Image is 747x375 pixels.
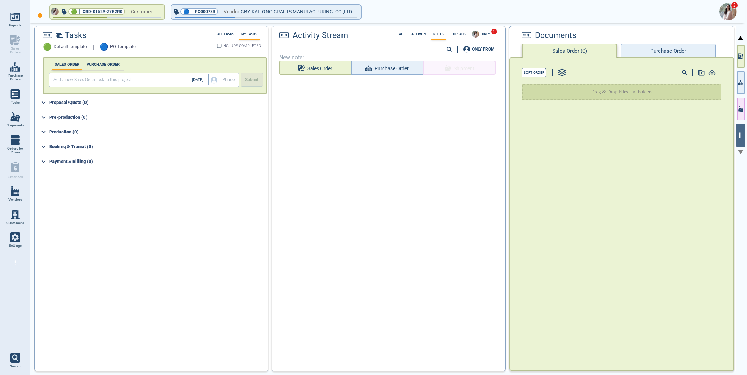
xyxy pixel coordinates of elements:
[708,70,716,75] img: add-document
[522,44,617,58] button: Sales Order (0)
[472,47,495,51] div: ONLY FROM
[222,44,261,48] span: INCLUDE COMPLETED
[293,31,348,40] span: Activity Stream
[222,77,235,83] span: Phase
[53,44,87,50] span: Default template
[621,44,715,58] button: Purchase Order
[38,12,42,18] img: diamond
[10,135,20,145] img: menu_icon
[6,221,24,225] span: Customers
[449,32,468,36] label: Threads
[50,5,164,19] button: Avatar🟢|ORD-01529-Z7K2R0Customer:
[10,62,20,72] img: menu_icon
[10,186,20,196] img: menu_icon
[8,198,22,202] span: Vendors
[698,70,705,76] img: add-document
[171,5,361,19] button: 🔵|PO000783Vendor:GBY-KAILONG CRAFTS MANUFACTURING CO.,LTD
[191,8,193,15] span: |
[591,88,653,96] p: Drag & Drop Files and Folders
[6,146,25,154] span: Orders by Phase
[10,232,20,242] img: menu_icon
[6,73,25,81] span: Purchase Orders
[52,62,82,67] label: SALES ORDER
[100,43,108,51] span: 🔵
[51,8,59,15] img: Avatar
[49,97,267,108] div: Proposal/Quote (0)
[92,44,94,50] span: |
[49,112,267,123] div: Pre-production (0)
[431,32,446,36] label: Notes
[11,100,20,105] span: Tasks
[43,43,52,51] span: 🟢
[535,31,576,40] span: Documents
[307,64,332,73] span: Sales Order
[183,9,189,14] span: 🔵
[10,364,21,368] span: Search
[79,8,81,15] span: |
[241,7,352,16] span: GBY-KAILONG CRAFTS MANUFACTURING CO.,LTD
[480,32,492,36] span: ONLY
[351,61,423,75] button: Purchase Order
[279,61,351,75] button: Sales Order
[279,54,498,61] span: New note:
[110,44,136,50] span: PO Template
[409,32,428,36] label: Activity
[10,112,20,122] img: menu_icon
[9,23,21,27] span: Reports
[49,141,267,152] div: Booking & Transit (0)
[49,126,267,138] div: Production (0)
[84,62,122,67] label: PURCHASE ORDER
[224,7,241,16] span: Vendor:
[71,9,77,14] span: 🟢
[51,74,187,85] input: Add a new Sales Order task to this project
[10,210,20,219] img: menu_icon
[522,68,546,77] button: Sort Order
[65,31,87,40] span: Tasks
[9,244,22,248] span: Settings
[239,32,260,36] label: My Tasks
[49,156,267,167] div: Payment & Billing (0)
[192,78,203,83] span: [DATE]
[491,28,497,34] span: 1
[215,32,236,36] label: All Tasks
[7,123,24,127] span: Shipments
[397,32,407,36] label: All
[10,89,20,99] img: menu_icon
[131,7,153,16] span: Customer:
[56,33,63,38] img: timeline2
[375,64,409,73] span: Purchase Order
[719,3,737,20] img: Avatar
[10,12,20,22] img: menu_icon
[731,2,738,9] span: 3
[83,8,122,15] span: ORD-01529-Z7K2R0
[195,8,215,15] span: PO000783
[472,31,479,38] img: Avatar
